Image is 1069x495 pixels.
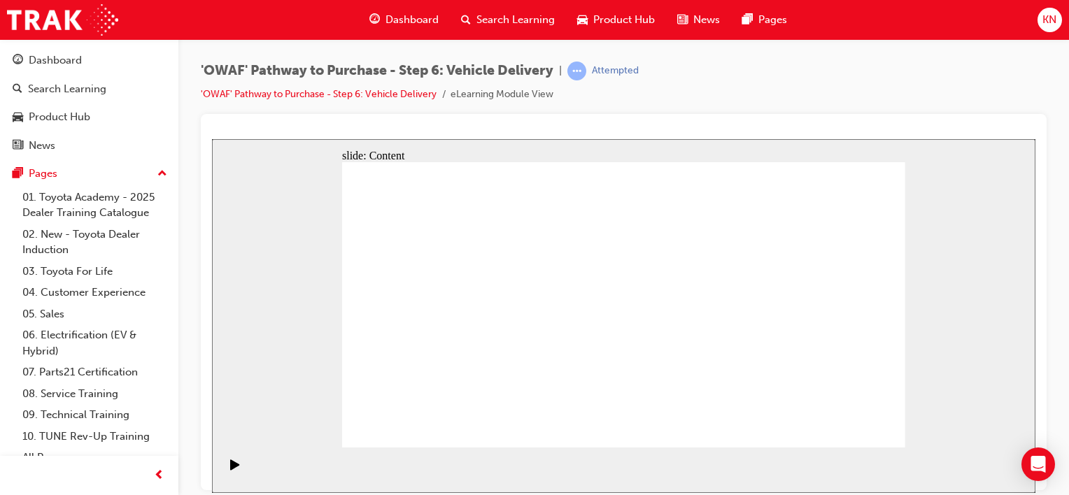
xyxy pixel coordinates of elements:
span: search-icon [13,83,22,96]
span: 'OWAF' Pathway to Purchase - Step 6: Vehicle Delivery [201,63,553,79]
a: Dashboard [6,48,173,73]
a: guage-iconDashboard [358,6,450,34]
a: Product Hub [6,104,173,130]
a: search-iconSearch Learning [450,6,566,34]
span: | [559,63,562,79]
a: car-iconProduct Hub [566,6,666,34]
span: news-icon [13,140,23,152]
span: prev-icon [154,467,164,485]
a: 08. Service Training [17,383,173,405]
span: guage-icon [369,11,380,29]
div: Pages [29,166,57,182]
span: news-icon [677,11,688,29]
a: 01. Toyota Academy - 2025 Dealer Training Catalogue [17,187,173,224]
span: up-icon [157,165,167,183]
button: Pages [6,161,173,187]
button: Play (Ctrl+Alt+P) [7,320,31,343]
img: Trak [7,4,118,36]
div: News [29,138,55,154]
button: KN [1038,8,1062,32]
div: Open Intercom Messenger [1021,447,1055,481]
a: 10. TUNE Rev-Up Training [17,426,173,447]
div: playback controls [7,308,31,354]
span: pages-icon [13,168,23,180]
div: Dashboard [29,52,82,69]
span: car-icon [13,111,23,124]
a: 07. Parts21 Certification [17,361,173,383]
span: search-icon [461,11,471,29]
span: learningRecordVerb_ATTEMPT-icon [567,62,586,80]
a: pages-iconPages [731,6,798,34]
a: Search Learning [6,76,173,102]
a: 04. Customer Experience [17,282,173,303]
span: pages-icon [742,11,753,29]
a: 03. Toyota For Life [17,261,173,282]
span: guage-icon [13,55,23,67]
div: Search Learning [28,81,106,97]
button: DashboardSearch LearningProduct HubNews [6,45,173,161]
span: Search Learning [476,12,555,28]
span: Product Hub [593,12,655,28]
li: eLearning Module View [451,87,553,103]
a: All Pages [17,447,173,468]
span: News [693,12,720,28]
span: KN [1042,12,1056,28]
a: 09. Technical Training [17,404,173,426]
a: news-iconNews [666,6,731,34]
span: Dashboard [385,12,439,28]
div: Product Hub [29,109,90,125]
span: Pages [758,12,787,28]
span: car-icon [577,11,588,29]
a: 06. Electrification (EV & Hybrid) [17,324,173,361]
a: 02. New - Toyota Dealer Induction [17,224,173,261]
a: 'OWAF' Pathway to Purchase - Step 6: Vehicle Delivery [201,88,437,100]
a: News [6,133,173,159]
div: Attempted [592,64,639,78]
a: 05. Sales [17,303,173,325]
